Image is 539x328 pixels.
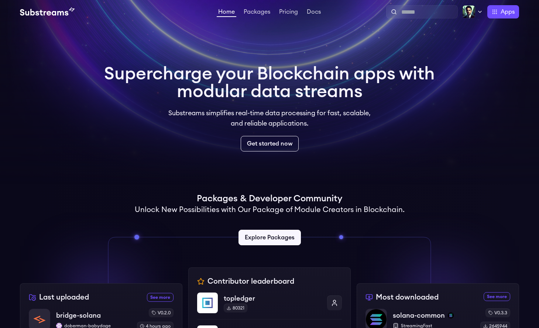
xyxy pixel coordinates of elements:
[135,205,405,215] h2: Unlock New Possibilities with Our Package of Module Creators in Blockchain.
[224,304,247,312] div: 80321
[197,293,218,313] img: topledger
[104,65,435,100] h1: Supercharge your Blockchain apps with modular data streams
[149,308,174,317] div: v0.2.0
[217,9,236,17] a: Home
[56,310,101,321] p: bridge-solana
[20,7,75,16] img: Substream's logo
[501,7,515,16] span: Apps
[485,308,510,317] div: v0.3.3
[448,312,454,318] img: solana
[197,293,342,319] a: topledgertopledger80321
[242,9,272,16] a: Packages
[163,108,376,129] p: Substreams simplifies real-time data processing for fast, scalable, and reliable applications.
[305,9,322,16] a: Docs
[462,5,476,18] img: Profile
[197,193,342,205] h1: Packages & Developer Community
[147,293,174,302] a: See more recently uploaded packages
[224,293,321,304] p: topledger
[278,9,299,16] a: Pricing
[484,292,510,301] a: See more most downloaded packages
[238,230,301,245] a: Explore Packages
[241,136,299,151] a: Get started now
[393,310,445,321] p: solana-common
